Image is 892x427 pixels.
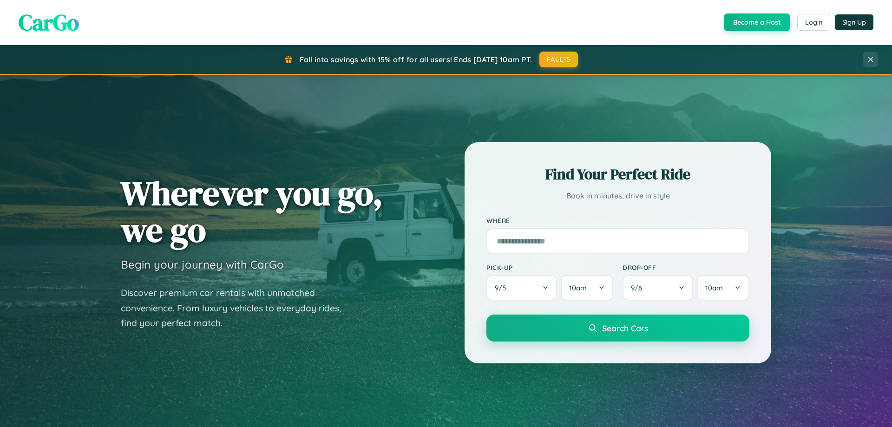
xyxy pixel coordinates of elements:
[631,283,647,292] span: 9 / 6
[835,14,873,30] button: Sign Up
[300,55,532,64] span: Fall into savings with 15% off for all users! Ends [DATE] 10am PT.
[486,275,557,301] button: 9/5
[486,217,749,224] label: Where
[486,263,613,271] label: Pick-up
[121,285,353,331] p: Discover premium car rentals with unmatched convenience. From luxury vehicles to everyday rides, ...
[19,7,79,38] span: CarGo
[495,283,511,292] span: 9 / 5
[486,189,749,203] p: Book in minutes, drive in style
[724,13,790,31] button: Become a Host
[121,257,284,271] h3: Begin your journey with CarGo
[697,275,749,301] button: 10am
[486,315,749,342] button: Search Cars
[602,323,648,333] span: Search Cars
[121,175,383,248] h1: Wherever you go, we go
[623,275,693,301] button: 9/6
[539,52,578,67] button: FALL15
[705,283,723,292] span: 10am
[623,263,749,271] label: Drop-off
[569,283,587,292] span: 10am
[561,275,613,301] button: 10am
[486,164,749,184] h2: Find Your Perfect Ride
[797,14,830,31] button: Login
